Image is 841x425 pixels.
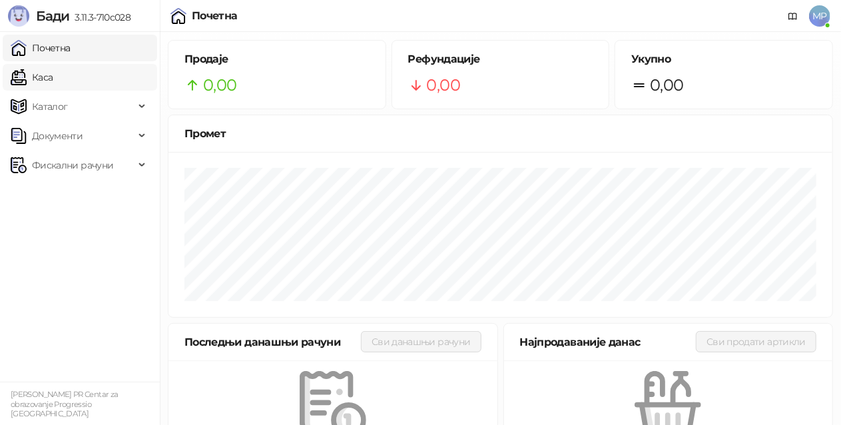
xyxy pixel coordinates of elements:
small: [PERSON_NAME] PR Centar za obrazovanje Progressio [GEOGRAPHIC_DATA] [11,390,118,418]
img: Logo [8,5,29,27]
span: 0,00 [650,73,683,98]
span: 0,00 [427,73,460,98]
a: Почетна [11,35,71,61]
div: Најпродаваније данас [520,334,697,350]
button: Сви данашњи рачуни [361,331,481,352]
h5: Укупно [631,51,816,67]
div: Последњи данашњи рачуни [184,334,361,350]
button: Сви продати артикли [696,331,816,352]
span: 3.11.3-710c028 [69,11,131,23]
span: Бади [36,8,69,24]
span: Документи [32,123,83,149]
a: Документација [782,5,804,27]
div: Промет [184,125,816,142]
h5: Рефундације [408,51,593,67]
span: 0,00 [203,73,236,98]
a: Каса [11,64,53,91]
div: Почетна [192,11,238,21]
span: MP [809,5,830,27]
span: Фискални рачуни [32,152,113,179]
span: Каталог [32,93,68,120]
h5: Продаје [184,51,370,67]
